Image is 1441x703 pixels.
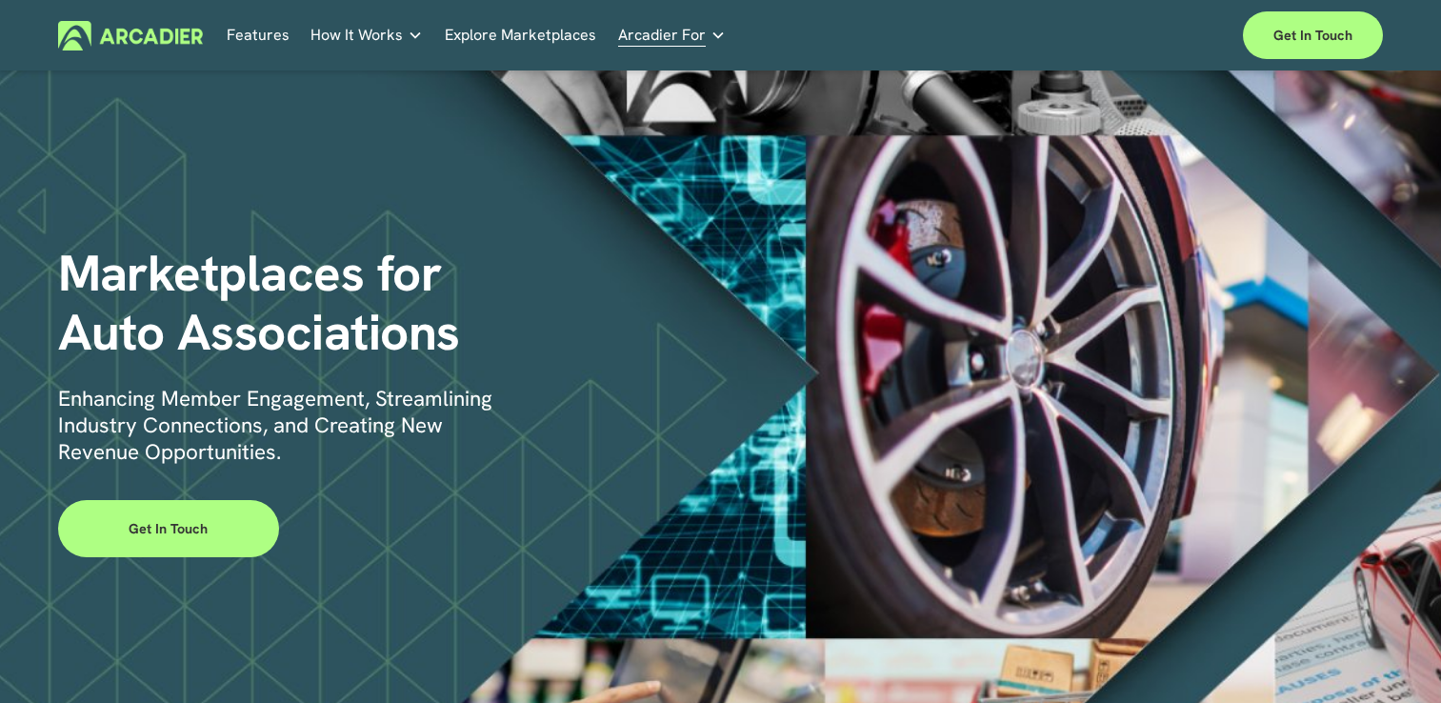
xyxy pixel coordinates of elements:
[58,240,460,365] span: Marketplaces for Auto Associations
[58,21,204,50] img: Arcadier
[227,21,290,50] a: Features
[310,22,403,49] span: How It Works
[618,21,726,50] a: folder dropdown
[445,21,596,50] a: Explore Marketplaces
[58,500,279,557] a: Get in Touch
[618,22,706,49] span: Arcadier For
[58,385,498,466] span: Enhancing Member Engagement, Streamlining Industry Connections, and Creating New Revenue Opportun...
[310,21,423,50] a: folder dropdown
[1243,11,1383,59] a: Get in touch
